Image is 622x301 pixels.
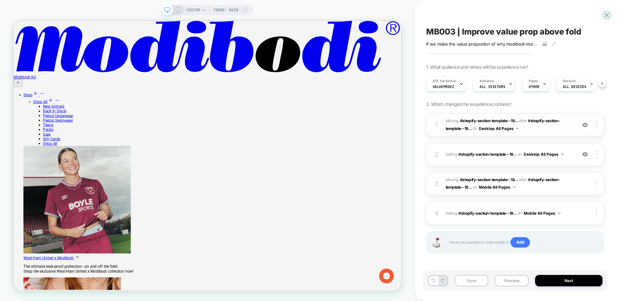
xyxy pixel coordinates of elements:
img: down arrow [516,128,519,129]
svg: Minus icon [34,93,42,101]
button: Mobile All Pages [524,209,561,217]
a: Period Swimwear [39,130,79,136]
svg: Cross icon [3,79,9,86]
img: Joystick [430,237,443,248]
button: Mobile All Pages [479,183,516,191]
span: #shopify-section-template--19... [458,210,517,215]
div: 4 [433,207,440,219]
button: Gorgias live chat [3,2,23,22]
svg: Minus icon [54,102,62,110]
span: ALL DEVICES [563,84,586,89]
span: on [518,209,522,217]
a: Period Underwear [39,123,79,130]
a: Shop [26,105,62,111]
span: Audience [480,79,494,83]
img: close [596,209,597,217]
span: on [473,125,477,132]
div: 2 [433,149,440,160]
span: #shopify-section-template--19... [460,177,518,182]
span: on [518,151,522,158]
span: Pages [529,79,538,83]
img: crossed eye [582,122,588,128]
img: crossed eye [582,151,588,157]
span: OTHER [529,84,539,89]
a: Packs [39,142,53,148]
a: Sale [39,148,49,154]
span: Moving: [446,176,573,192]
span: 1. What audience and where will the experience run? [426,64,528,70]
img: down arrow [513,186,516,188]
a: Gift Cards [39,154,62,161]
svg: Plus icon [25,93,33,101]
a: Shop All [39,161,58,167]
span: Editing : [446,209,573,217]
div: 3 [433,178,440,190]
span: Editing : [446,150,573,158]
span: after [519,118,527,123]
span: ValueProV2 [433,84,454,89]
span: CUSTOM [186,5,200,15]
a: Back In Stock [39,117,70,123]
img: close [596,180,597,187]
span: A/B Variation [433,79,456,83]
button: Save [455,275,489,286]
span: If we make the value propositon of why modibodi more clear above the fold,then conversions will i... [426,41,537,47]
span: 2. Which changes the experience contains? [426,101,511,107]
div: 1 [433,119,440,131]
span: MB003 | Improve value prop above fold [426,27,581,36]
a: Shop [13,96,42,102]
button: Desktop All Pages [479,124,519,133]
a: New Arrivals [39,111,68,117]
span: Theme: MAIN [213,5,238,15]
span: after [519,177,527,182]
span: Add [510,237,530,248]
span: #shopify-section-template--19... [458,152,517,157]
svg: Plus icon [45,102,53,110]
a: Teens [39,136,53,142]
button: Preview [495,275,529,286]
span: Hover on a section in order to edit or [450,237,597,248]
button: Desktop All Pages [524,150,564,158]
img: close [596,121,597,128]
img: down arrow [561,153,564,155]
span: on [473,184,477,191]
img: down arrow [558,212,561,214]
span: #shopify-section-template--19... [446,177,560,190]
button: Next [535,275,602,286]
span: Devices [563,79,575,83]
img: close [596,151,597,158]
span: Moving: [446,117,573,133]
span: All Visitors [480,84,505,89]
span: #shopify-section-template--19... [460,118,518,123]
